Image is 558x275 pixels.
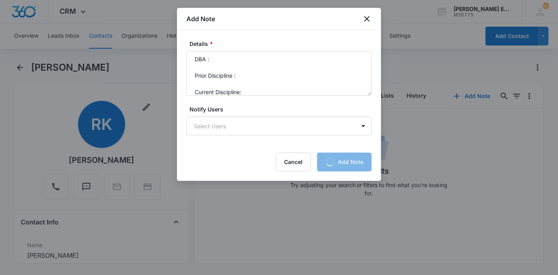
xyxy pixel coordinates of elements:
button: Cancel [276,153,311,171]
label: Notify Users [190,105,375,113]
button: close [362,14,372,24]
h1: Add Note [186,14,215,24]
textarea: Name :[PERSON_NAME] First Name :[PERSON_NAME] Middle Name :E Last Name :[PERSON_NAME] City :[PERS... [186,51,372,96]
label: Details [190,40,375,48]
